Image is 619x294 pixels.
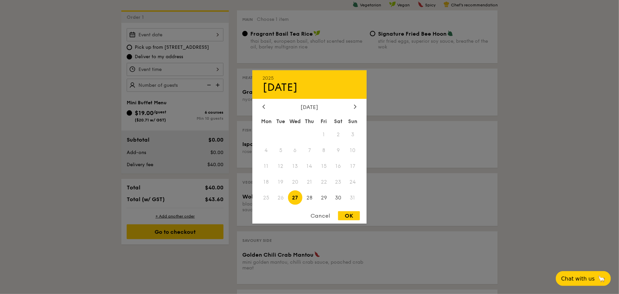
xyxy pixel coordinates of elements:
[317,159,331,174] span: 15
[331,115,345,127] div: Sat
[317,115,331,127] div: Fri
[288,175,302,189] span: 20
[597,275,606,283] span: 🦙
[302,143,317,158] span: 7
[262,104,357,110] div: [DATE]
[259,115,274,127] div: Mon
[288,115,302,127] div: Wed
[259,143,274,158] span: 4
[331,190,345,205] span: 30
[331,127,345,142] span: 2
[317,143,331,158] span: 8
[331,175,345,189] span: 23
[338,211,360,220] div: OK
[274,159,288,174] span: 12
[259,190,274,205] span: 25
[345,115,360,127] div: Sun
[317,175,331,189] span: 22
[345,143,360,158] span: 10
[302,175,317,189] span: 21
[317,127,331,142] span: 1
[288,143,302,158] span: 6
[331,143,345,158] span: 9
[345,159,360,174] span: 17
[331,159,345,174] span: 16
[345,190,360,205] span: 31
[317,190,331,205] span: 29
[561,275,595,282] span: Chat with us
[262,75,357,81] div: 2025
[274,175,288,189] span: 19
[556,271,611,286] button: Chat with us🦙
[302,190,317,205] span: 28
[345,127,360,142] span: 3
[302,159,317,174] span: 14
[304,211,337,220] div: Cancel
[288,159,302,174] span: 13
[288,190,302,205] span: 27
[274,115,288,127] div: Tue
[302,115,317,127] div: Thu
[345,175,360,189] span: 24
[259,175,274,189] span: 18
[274,190,288,205] span: 26
[262,81,357,94] div: [DATE]
[259,159,274,174] span: 11
[274,143,288,158] span: 5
